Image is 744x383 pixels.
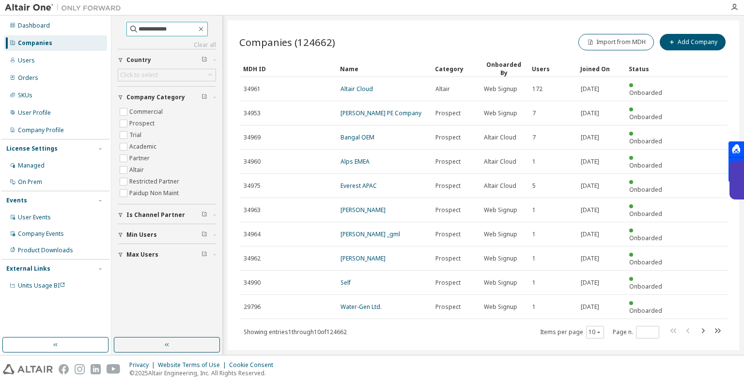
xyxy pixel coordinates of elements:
span: Onboarded [629,258,662,266]
label: Commercial [129,106,165,118]
span: Prospect [435,158,461,166]
img: youtube.svg [107,364,121,374]
span: [DATE] [581,206,599,214]
span: Altair Cloud [484,158,516,166]
img: linkedin.svg [91,364,101,374]
div: Users [18,57,35,64]
span: 1 [532,230,536,238]
span: Country [126,56,151,64]
span: 34953 [244,109,261,117]
button: Import from MDH [578,34,654,50]
span: 5 [532,182,536,190]
span: Company Category [126,93,185,101]
span: Altair [435,85,450,93]
span: 7 [532,134,536,141]
div: Events [6,197,27,204]
span: Showing entries 1 through 10 of 124662 [244,328,347,336]
div: Name [340,61,427,77]
span: 172 [532,85,542,93]
span: 34969 [244,134,261,141]
div: User Profile [18,109,51,117]
span: Clear filter [201,251,207,259]
a: [PERSON_NAME] [341,254,386,262]
span: Is Channel Partner [126,211,185,219]
label: Trial [129,129,143,141]
span: Web Signup [484,303,517,311]
button: Max Users [118,244,216,265]
button: Min Users [118,224,216,245]
span: 1 [532,206,536,214]
span: Web Signup [484,109,517,117]
span: Page n. [613,326,659,338]
span: 1 [532,158,536,166]
span: [DATE] [581,85,599,93]
span: 34960 [244,158,261,166]
span: Onboarded [629,306,662,315]
img: Altair One [5,3,126,13]
div: Product Downloads [18,246,73,254]
span: Altair Cloud [484,182,516,190]
span: 34990 [244,279,261,287]
span: Web Signup [484,85,517,93]
span: 34964 [244,230,261,238]
div: Orders [18,74,38,82]
a: [PERSON_NAME] PE Company [341,109,421,117]
span: [DATE] [581,158,599,166]
label: Partner [129,153,152,164]
span: [DATE] [581,230,599,238]
span: Web Signup [484,230,517,238]
div: MDH ID [243,61,332,77]
span: Onboarded [629,113,662,121]
p: © 2025 Altair Engineering, Inc. All Rights Reserved. [129,369,279,377]
div: Company Events [18,230,64,238]
a: [PERSON_NAME] _gml [341,230,400,238]
img: facebook.svg [59,364,69,374]
label: Prospect [129,118,156,129]
div: Click to select [120,71,158,79]
label: Paidup Non Maint [129,187,181,199]
span: Prospect [435,303,461,311]
label: Restricted Partner [129,176,181,187]
div: Website Terms of Use [158,361,229,369]
span: Min Users [126,231,157,239]
span: Clear filter [201,211,207,219]
div: Cookie Consent [229,361,279,369]
button: Company Category [118,87,216,108]
label: Academic [129,141,158,153]
span: Web Signup [484,279,517,287]
a: Alps EMEA [341,157,370,166]
div: SKUs [18,92,32,99]
span: 34963 [244,206,261,214]
span: 1 [532,303,536,311]
span: Clear filter [201,56,207,64]
button: Is Channel Partner [118,204,216,226]
div: Joined On [580,61,621,77]
span: Max Users [126,251,158,259]
span: 34961 [244,85,261,93]
span: Units Usage BI [18,281,65,290]
span: Prospect [435,279,461,287]
span: Companies (124662) [239,35,335,49]
span: [DATE] [581,279,599,287]
span: Onboarded [629,161,662,169]
span: Web Signup [484,255,517,262]
span: 7 [532,109,536,117]
div: Users [532,61,573,77]
div: Onboarded By [483,61,524,77]
span: Altair Cloud [484,134,516,141]
span: Prospect [435,206,461,214]
span: Web Signup [484,206,517,214]
span: Clear filter [201,231,207,239]
div: License Settings [6,145,58,153]
span: [DATE] [581,182,599,190]
button: Add Company [660,34,726,50]
a: Everest APAC [341,182,377,190]
span: [DATE] [581,109,599,117]
label: Altair [129,164,146,176]
div: External Links [6,265,50,273]
a: Bangal OEM [341,133,374,141]
div: Dashboard [18,22,50,30]
span: 1 [532,255,536,262]
button: 10 [589,328,602,336]
span: 34975 [244,182,261,190]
